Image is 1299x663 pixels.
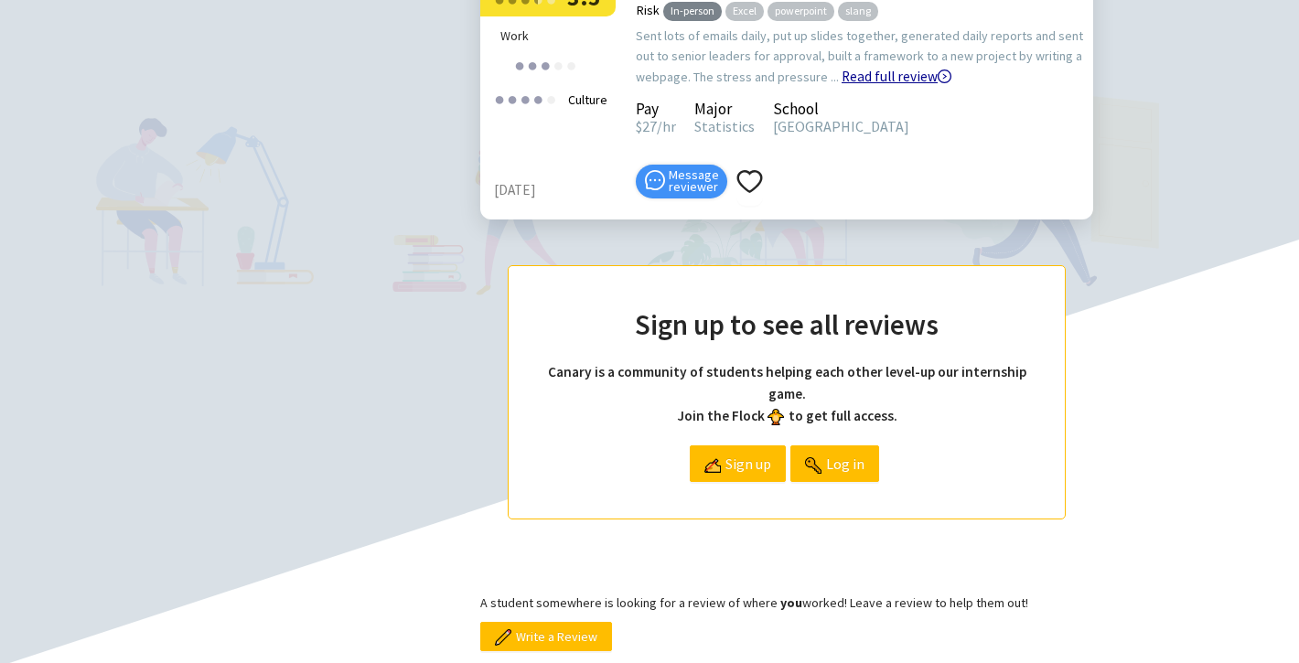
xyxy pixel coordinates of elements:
[545,84,556,112] div: ●
[694,117,755,135] span: Statistics
[637,4,660,16] div: Risk
[494,84,505,112] div: ●
[563,84,613,115] div: Culture
[507,84,518,112] div: ●
[480,622,612,651] button: Write a Review
[527,50,538,79] div: ●
[768,409,784,425] img: bird_front.png
[725,446,771,481] span: Sign up
[690,445,786,482] a: Sign up
[520,84,531,112] div: ●
[532,84,543,112] div: ●
[826,446,864,481] span: Log in
[545,303,1028,347] h2: Sign up to see all reviews
[545,361,1028,428] h4: Canary is a community of students helping each other level-up our internship game. Join the Flock...
[645,170,665,190] span: message
[514,50,525,79] div: ●
[805,457,821,474] img: login.png
[838,2,878,21] span: slang
[790,445,879,482] a: Log in
[500,26,608,46] div: Work
[773,117,909,135] span: [GEOGRAPHIC_DATA]
[495,629,511,646] img: pencil.png
[768,2,834,21] span: powerpoint
[636,117,657,135] span: 27
[657,117,676,135] span: /hr
[704,457,721,474] img: register.png
[480,593,1093,613] p: A student somewhere is looking for a review of where worked! Leave a review to help them out!
[780,594,802,611] b: you
[725,2,764,21] span: Excel
[494,179,627,201] div: [DATE]
[636,102,676,115] div: Pay
[636,117,642,135] span: $
[516,626,597,647] span: Write a Review
[565,50,576,79] div: ●
[636,26,1084,88] div: Sent lots of emails daily, put up slides together, generated daily reports and sent out to senior...
[669,169,719,193] span: Message reviewer
[736,168,763,195] span: heart
[553,50,564,79] div: ●
[773,102,909,115] div: School
[663,2,722,21] span: In-person
[938,70,951,83] span: right-circle
[540,50,551,79] div: ●
[694,102,755,115] div: Major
